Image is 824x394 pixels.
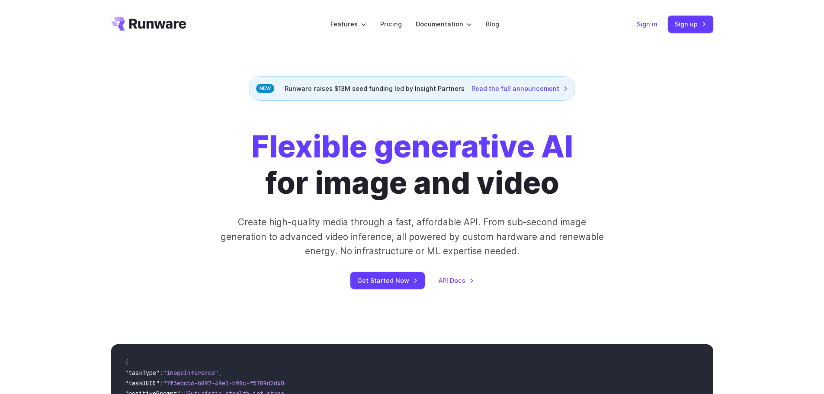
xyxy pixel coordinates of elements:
span: : [160,379,163,387]
span: "7f3ebcb6-b897-49e1-b98c-f5789d2d40d7" [163,379,295,387]
a: API Docs [439,275,474,285]
strong: Flexible generative AI [251,128,573,165]
a: Sign in [637,19,657,29]
a: Go to / [111,17,186,31]
span: : [160,369,163,377]
span: { [125,359,128,366]
a: Pricing [380,19,402,29]
h1: for image and video [251,128,573,201]
label: Documentation [416,19,472,29]
a: Get Started Now [350,272,425,289]
a: Sign up [668,16,713,32]
div: Runware raises $13M seed funding led by Insight Partners [249,76,575,101]
span: "taskUUID" [125,379,160,387]
a: Blog [486,19,499,29]
span: "imageInference" [163,369,218,377]
span: , [218,369,222,377]
p: Create high-quality media through a fast, affordable API. From sub-second image generation to adv... [219,215,605,258]
a: Read the full announcement [471,83,568,93]
span: "taskType" [125,369,160,377]
label: Features [330,19,366,29]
